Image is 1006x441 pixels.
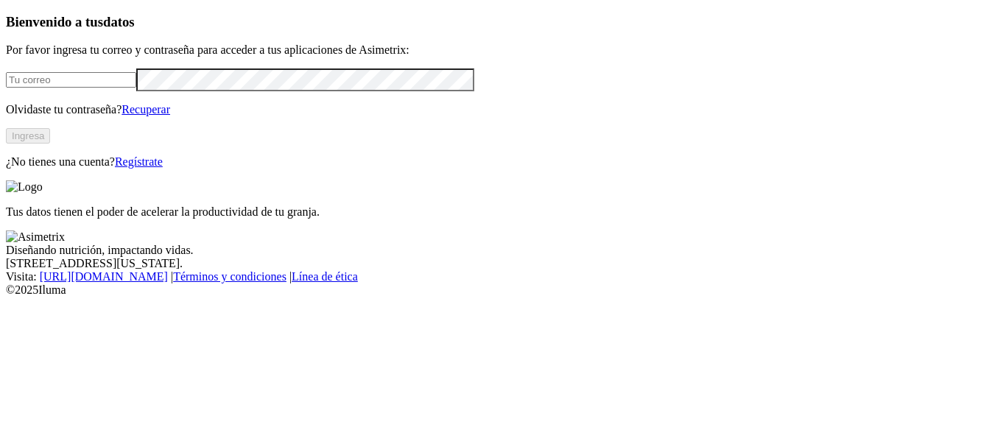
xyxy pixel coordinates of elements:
p: Tus datos tienen el poder de acelerar la productividad de tu granja. [6,205,1000,219]
a: Recuperar [122,103,170,116]
a: [URL][DOMAIN_NAME] [40,270,168,283]
a: Términos y condiciones [173,270,286,283]
p: ¿No tienes una cuenta? [6,155,1000,169]
div: [STREET_ADDRESS][US_STATE]. [6,257,1000,270]
button: Ingresa [6,128,50,144]
a: Línea de ética [292,270,358,283]
img: Asimetrix [6,230,65,244]
p: Olvidaste tu contraseña? [6,103,1000,116]
span: datos [103,14,135,29]
img: Logo [6,180,43,194]
h3: Bienvenido a tus [6,14,1000,30]
a: Regístrate [115,155,163,168]
div: © 2025 Iluma [6,283,1000,297]
input: Tu correo [6,72,136,88]
div: Diseñando nutrición, impactando vidas. [6,244,1000,257]
div: Visita : | | [6,270,1000,283]
p: Por favor ingresa tu correo y contraseña para acceder a tus aplicaciones de Asimetrix: [6,43,1000,57]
